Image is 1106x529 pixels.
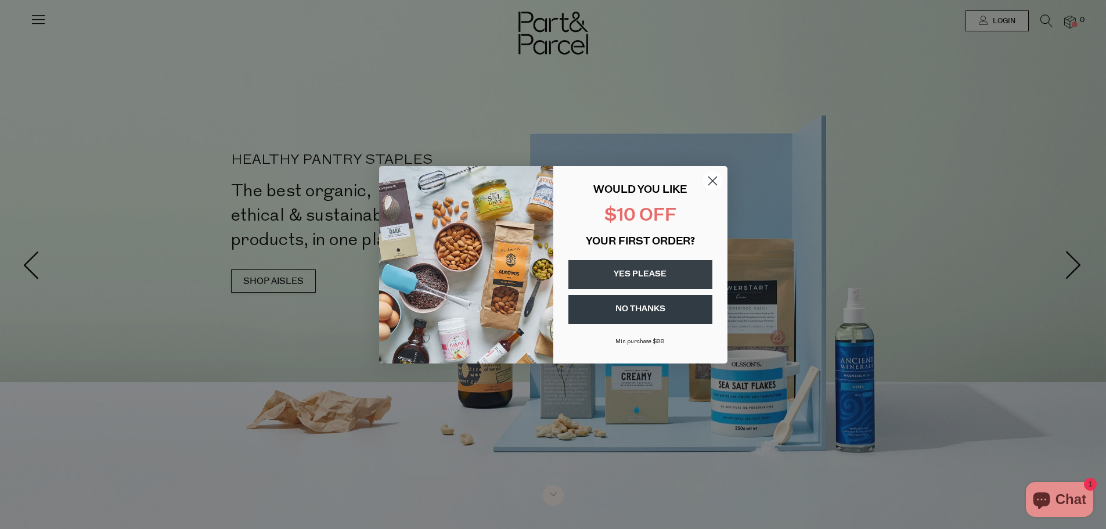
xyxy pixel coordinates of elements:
[1022,482,1097,520] inbox-online-store-chat: Shopify online store chat
[568,260,712,289] button: YES PLEASE
[615,339,665,345] span: Min purchase $99
[586,237,695,247] span: YOUR FIRST ORDER?
[702,171,723,191] button: Close dialog
[604,207,676,225] span: $10 OFF
[593,185,687,196] span: WOULD YOU LIKE
[568,295,712,324] button: NO THANKS
[379,166,553,364] img: 43fba0fb-7538-40bc-babb-ffb1a4d097bc.jpeg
